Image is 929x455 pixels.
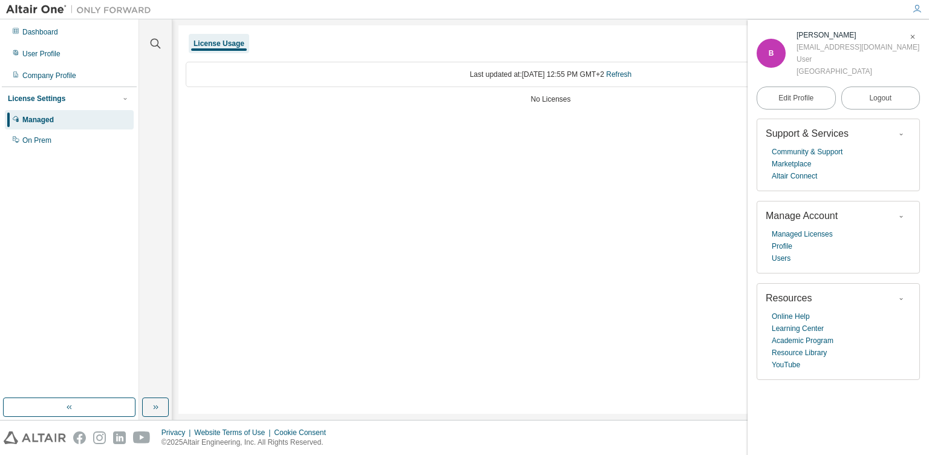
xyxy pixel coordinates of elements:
span: B [769,49,774,57]
img: linkedin.svg [113,431,126,444]
a: Users [772,252,790,264]
div: Website Terms of Use [194,428,274,437]
img: facebook.svg [73,431,86,444]
img: youtube.svg [133,431,151,444]
a: Learning Center [772,322,824,335]
div: Brannon Fellegi [797,29,919,41]
img: instagram.svg [93,431,106,444]
a: Resource Library [772,347,827,359]
a: Online Help [772,310,810,322]
a: Altair Connect [772,170,817,182]
div: Company Profile [22,71,76,80]
span: Resources [766,293,812,303]
div: [EMAIL_ADDRESS][DOMAIN_NAME] [797,41,919,53]
a: Marketplace [772,158,811,170]
a: Managed Licenses [772,228,833,240]
img: altair_logo.svg [4,431,66,444]
a: YouTube [772,359,800,371]
a: Community & Support [772,146,843,158]
div: Managed [22,115,54,125]
a: Refresh [606,70,631,79]
div: [GEOGRAPHIC_DATA] [797,65,919,77]
div: Last updated at: [DATE] 12:55 PM GMT+2 [186,62,916,87]
a: Profile [772,240,792,252]
img: Altair One [6,4,157,16]
p: © 2025 Altair Engineering, Inc. All Rights Reserved. [161,437,333,448]
a: Edit Profile [757,87,836,110]
div: Privacy [161,428,194,437]
a: Academic Program [772,335,833,347]
div: On Prem [22,136,51,145]
div: Cookie Consent [274,428,333,437]
div: License Usage [194,39,244,48]
div: No Licenses [186,94,916,104]
span: Edit Profile [778,93,813,103]
span: Logout [869,92,892,104]
span: Manage Account [766,211,838,221]
div: User Profile [22,49,60,59]
div: License Settings [8,94,65,103]
button: Logout [841,87,921,110]
div: User [797,53,919,65]
span: Support & Services [766,128,849,139]
div: Dashboard [22,27,58,37]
